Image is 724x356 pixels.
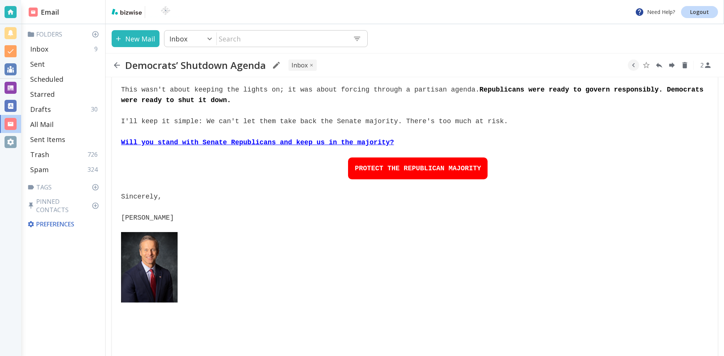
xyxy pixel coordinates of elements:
button: Forward [666,60,678,71]
p: All Mail [30,120,54,129]
h2: Democrats’ Shutdown Agenda [125,59,266,71]
p: 2 [700,61,704,69]
div: Scheduled [27,72,102,87]
p: Spam [30,165,49,174]
img: DashboardSidebarEmail.svg [29,8,38,17]
p: Inbox [169,34,187,43]
p: Sent [30,60,45,69]
div: Inbox9 [27,41,102,57]
p: 9 [94,45,101,53]
button: Delete [679,60,690,71]
button: See Participants [697,56,715,74]
div: All Mail [27,117,102,132]
div: Sent Items [27,132,102,147]
p: Need Help? [635,8,675,17]
input: Search [217,31,347,46]
div: Trash726 [27,147,102,162]
p: Inbox [30,44,48,53]
p: Sent Items [30,135,65,144]
p: Tags [27,183,102,191]
p: INBOX [291,61,308,69]
h2: Email [29,7,59,17]
img: bizwise [112,9,142,15]
p: Scheduled [30,75,63,84]
p: 30 [91,105,101,113]
p: Logout [690,9,709,15]
img: BioTech International [148,6,183,18]
div: Starred [27,87,102,102]
a: Logout [681,6,718,18]
p: Trash [30,150,49,159]
div: Spam324 [27,162,102,177]
div: Preferences [26,217,102,231]
p: 324 [87,165,101,174]
div: Sent [27,57,102,72]
button: New Mail [112,30,160,47]
div: Drafts30 [27,102,102,117]
p: Starred [30,90,55,99]
p: Folders [27,30,102,38]
p: Drafts [30,105,51,114]
p: 726 [87,150,101,159]
button: Reply [653,60,665,71]
p: Pinned Contacts [27,197,102,214]
p: Preferences [27,220,101,228]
